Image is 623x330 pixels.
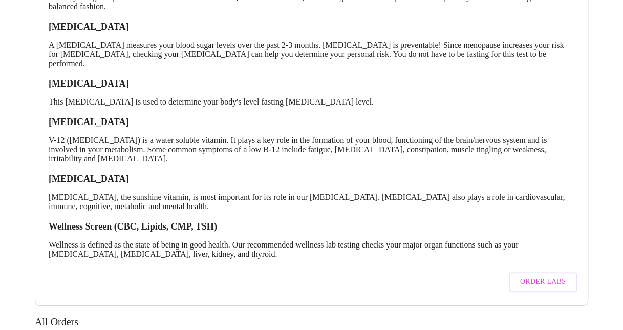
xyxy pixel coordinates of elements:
[49,174,574,184] h3: [MEDICAL_DATA]
[35,316,588,328] h3: All Orders
[49,193,574,211] p: [MEDICAL_DATA], the sunshine vitamin, is most important for its role in our [MEDICAL_DATA]. [MEDI...
[509,272,577,292] button: Order Labs
[49,117,574,128] h3: [MEDICAL_DATA]
[520,276,566,288] span: Order Labs
[49,136,574,163] p: V-12 ([MEDICAL_DATA]) is a water soluble vitamin. It plays a key role in the formation of your bl...
[49,22,574,32] h3: [MEDICAL_DATA]
[49,40,574,68] p: A [MEDICAL_DATA] measures your blood sugar levels over the past 2-3 months. [MEDICAL_DATA] is pre...
[506,267,579,297] a: Order Labs
[49,97,574,107] p: This [MEDICAL_DATA] is used to determine your body's level fasting [MEDICAL_DATA] level.
[49,78,574,89] h3: [MEDICAL_DATA]
[49,221,574,232] h3: Wellness Screen (CBC, Lipids, CMP, TSH)
[49,240,574,259] p: Wellness is defined as the state of being in good health. Our recommended wellness lab testing ch...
